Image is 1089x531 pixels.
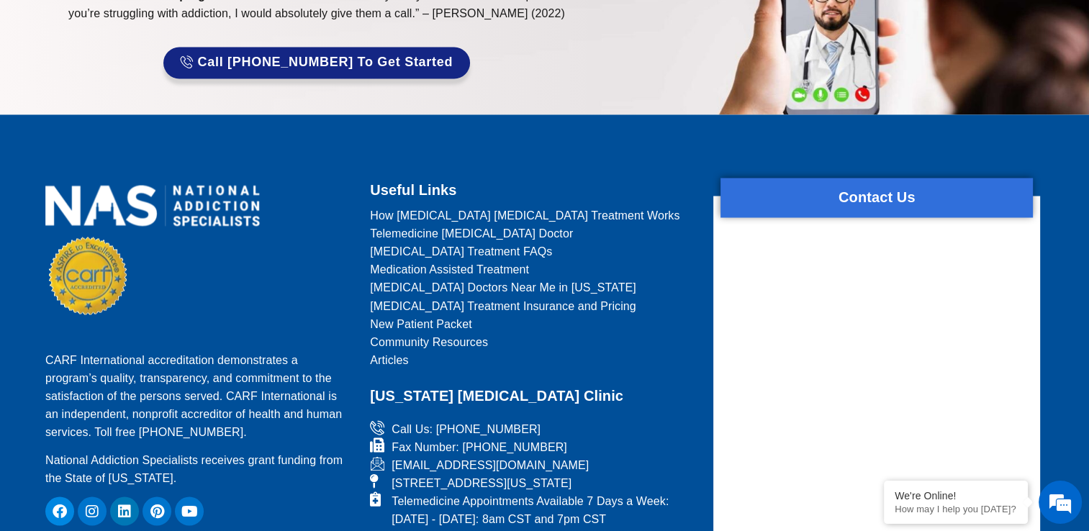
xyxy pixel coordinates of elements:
a: New Patient Packet [370,314,695,332]
a: Telemedicine [MEDICAL_DATA] Doctor [370,224,695,242]
span: How [MEDICAL_DATA] [MEDICAL_DATA] Treatment Works [370,206,679,224]
span: [MEDICAL_DATA] Treatment FAQs [370,242,552,260]
p: National Addiction Specialists receives grant funding from the State of [US_STATE]. [45,450,352,486]
p: How may I help you today? [895,504,1017,514]
a: Medication Assisted Treatment [370,260,695,278]
a: How [MEDICAL_DATA] [MEDICAL_DATA] Treatment Works [370,206,695,224]
p: CARF International accreditation demonstrates a program’s quality, transparency, and commitment t... [45,350,352,440]
span: [STREET_ADDRESS][US_STATE] [388,473,571,491]
span: [MEDICAL_DATA] Treatment Insurance and Pricing [370,296,636,314]
a: Call [PHONE_NUMBER] to Get Started [163,47,470,78]
a: Community Resources [370,332,695,350]
a: Articles [370,350,695,368]
span: Medication Assisted Treatment [370,260,529,278]
img: CARF Seal [49,237,127,314]
h2: Useful Links [370,178,695,203]
div: Minimize live chat window [236,7,271,42]
span: Fax Number: [PHONE_NUMBER] [388,437,567,455]
span: Community Resources [370,332,488,350]
h2: Contact Us [720,185,1033,210]
img: national addiction specialists online suboxone doctors clinic for opioid addiction treatment [45,185,260,226]
div: Chat with us now [96,76,263,94]
span: Call Us: [PHONE_NUMBER] [388,419,541,437]
span: Call [PHONE_NUMBER] to Get Started [198,55,453,70]
a: [MEDICAL_DATA] Doctors Near Me in [US_STATE] [370,278,695,296]
h2: [US_STATE] [MEDICAL_DATA] Clinic [370,383,695,408]
textarea: Type your message and hit 'Enter' [7,367,274,417]
a: Fax Number: [PHONE_NUMBER] [370,437,695,455]
span: Articles [370,350,408,368]
span: Telemedicine [MEDICAL_DATA] Doctor [370,224,573,242]
span: We're online! [83,168,199,314]
div: Navigation go back [16,74,37,96]
span: New Patient Packet [370,314,471,332]
span: [MEDICAL_DATA] Doctors Near Me in [US_STATE] [370,278,636,296]
div: We're Online! [895,490,1017,501]
a: Call Us: [PHONE_NUMBER] [370,419,695,437]
a: [MEDICAL_DATA] Treatment FAQs [370,242,695,260]
span: [EMAIL_ADDRESS][DOMAIN_NAME] [388,455,589,473]
a: [MEDICAL_DATA] Treatment Insurance and Pricing [370,296,695,314]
